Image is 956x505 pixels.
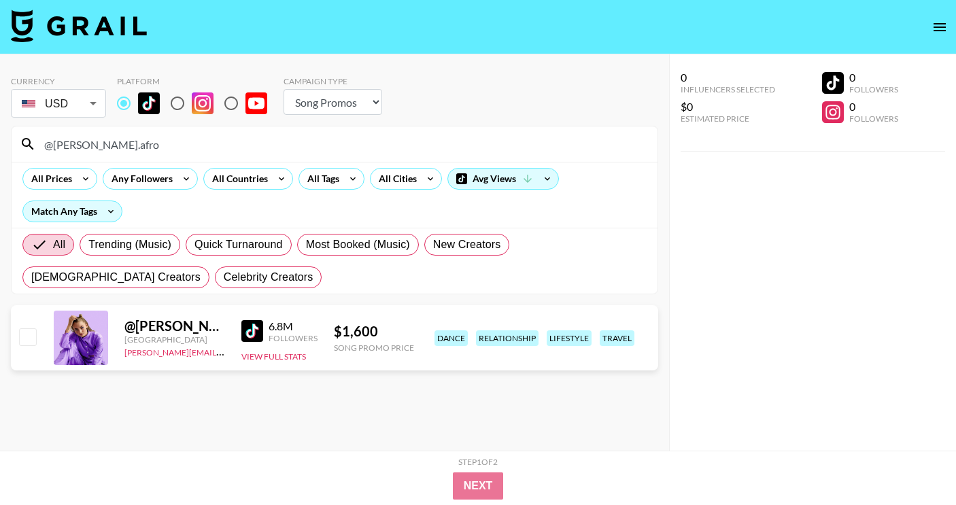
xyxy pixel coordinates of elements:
[681,100,775,114] div: $0
[681,114,775,124] div: Estimated Price
[194,237,283,253] span: Quick Turnaround
[849,84,898,94] div: Followers
[204,169,271,189] div: All Countries
[23,169,75,189] div: All Prices
[448,169,558,189] div: Avg Views
[124,345,326,358] a: [PERSON_NAME][EMAIL_ADDRESS][DOMAIN_NAME]
[433,237,501,253] span: New Creators
[88,237,171,253] span: Trending (Music)
[245,92,267,114] img: YouTube
[371,169,420,189] div: All Cities
[849,114,898,124] div: Followers
[124,334,225,345] div: [GEOGRAPHIC_DATA]
[600,330,634,346] div: travel
[117,76,278,86] div: Platform
[681,71,775,84] div: 0
[476,330,539,346] div: relationship
[11,76,106,86] div: Currency
[458,457,498,467] div: Step 1 of 2
[36,133,649,155] input: Search by User Name
[284,76,382,86] div: Campaign Type
[306,237,410,253] span: Most Booked (Music)
[926,14,953,41] button: open drawer
[11,10,147,42] img: Grail Talent
[849,71,898,84] div: 0
[269,333,318,343] div: Followers
[334,343,414,353] div: Song Promo Price
[124,317,225,334] div: @ [PERSON_NAME].afro
[14,92,103,116] div: USD
[547,330,592,346] div: lifestyle
[192,92,214,114] img: Instagram
[138,92,160,114] img: TikTok
[334,323,414,340] div: $ 1,600
[31,269,201,285] span: [DEMOGRAPHIC_DATA] Creators
[453,472,504,500] button: Next
[434,330,468,346] div: dance
[849,100,898,114] div: 0
[23,201,122,222] div: Match Any Tags
[224,269,313,285] span: Celebrity Creators
[299,169,342,189] div: All Tags
[103,169,175,189] div: Any Followers
[241,351,306,362] button: View Full Stats
[269,319,318,333] div: 6.8M
[241,320,263,342] img: TikTok
[681,84,775,94] div: Influencers Selected
[53,237,65,253] span: All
